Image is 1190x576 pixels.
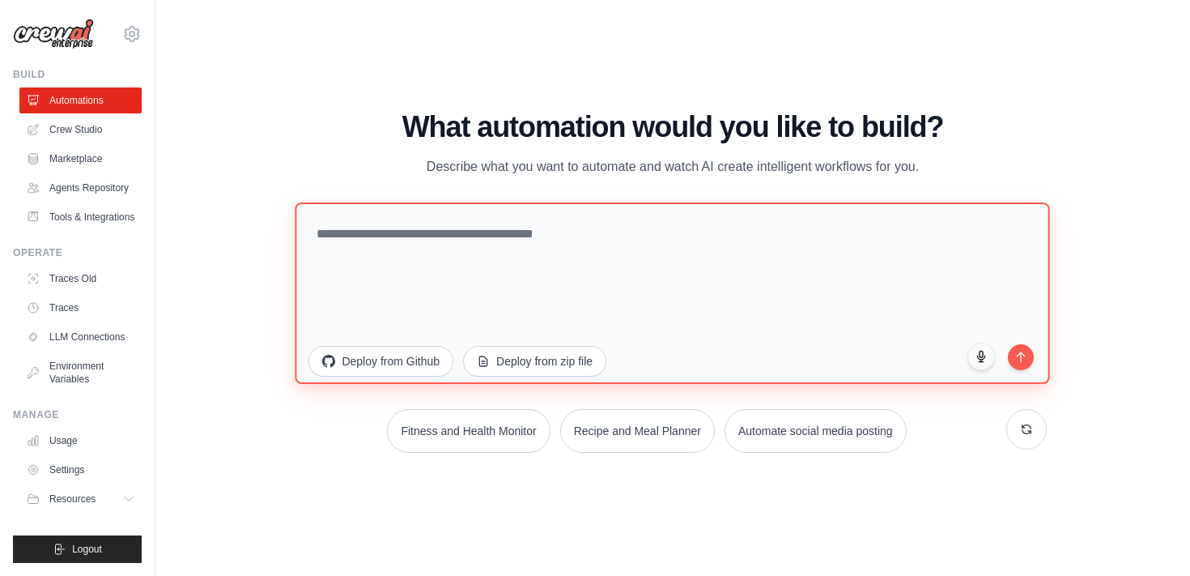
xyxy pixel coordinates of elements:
iframe: Chat Widget [1109,498,1190,576]
a: Usage [19,428,142,454]
a: Traces [19,295,142,321]
p: Describe what you want to automate and watch AI create intelligent workflows for you. [401,156,945,177]
button: Deploy from Github [308,346,453,377]
button: Logout [13,535,142,563]
a: Agents Repository [19,175,142,201]
button: Automate social media posting [725,409,907,453]
a: Tools & Integrations [19,204,142,230]
img: Logo [13,19,94,49]
a: Environment Variables [19,353,142,392]
button: Resources [19,486,142,512]
button: Fitness and Health Monitor [387,409,550,453]
a: Settings [19,457,142,483]
button: Deploy from zip file [463,346,606,377]
div: Operate [13,246,142,259]
a: Traces Old [19,266,142,292]
a: Marketplace [19,146,142,172]
span: Logout [72,543,102,556]
a: Automations [19,87,142,113]
span: Resources [49,493,96,506]
a: LLM Connections [19,324,142,350]
div: Build [13,68,142,81]
div: Manage [13,408,142,421]
h1: What automation would you like to build? [299,111,1046,143]
a: Crew Studio [19,117,142,143]
button: Recipe and Meal Planner [560,409,715,453]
